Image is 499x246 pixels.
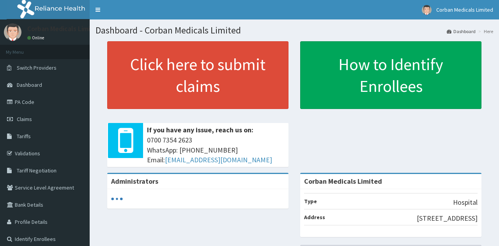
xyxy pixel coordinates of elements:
a: How to Identify Enrollees [300,41,481,109]
h1: Dashboard - Corban Medicals Limited [96,25,493,35]
p: Hospital [453,197,478,207]
span: 0700 7354 2623 WhatsApp: [PHONE_NUMBER] Email: [147,135,285,165]
b: If you have any issue, reach us on: [147,125,253,134]
li: Here [476,28,493,35]
span: Dashboard [17,81,42,88]
span: Tariffs [17,133,31,140]
strong: Corban Medicals Limited [304,177,382,186]
a: Dashboard [447,28,476,35]
span: Switch Providers [17,64,57,71]
b: Administrators [111,177,158,186]
a: [EMAIL_ADDRESS][DOMAIN_NAME] [165,155,272,164]
span: Corban Medicals Limited [436,6,493,13]
a: Click here to submit claims [107,41,288,109]
span: Claims [17,116,32,123]
p: [STREET_ADDRESS] [417,213,478,223]
a: Online [27,35,46,40]
p: Corban Medicals Limited [27,25,101,32]
svg: audio-loading [111,193,123,205]
b: Address [304,214,325,221]
b: Type [304,198,317,205]
img: User Image [422,5,432,15]
span: Tariff Negotiation [17,167,57,174]
img: User Image [4,23,21,41]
